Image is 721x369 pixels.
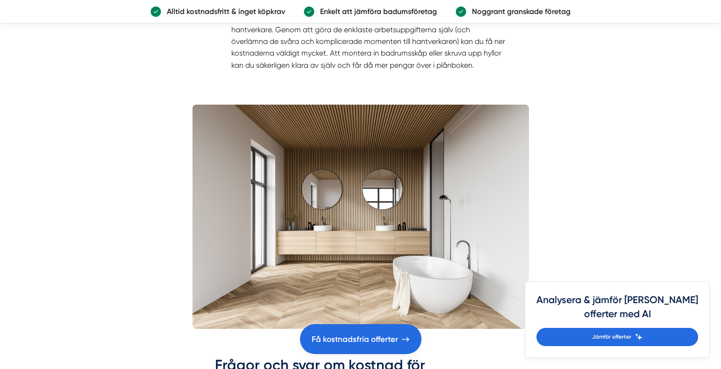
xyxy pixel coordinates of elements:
p: Enkelt att jämföra badumsföretag [314,6,437,17]
img: Snyggt trä badrum [193,105,529,329]
a: Få kostnadsfria offerter [300,324,421,354]
span: Få kostnadsfria offerter [312,333,398,346]
p: Alltid kostnadsfritt & inget köpkrav [161,6,285,17]
a: Jämför offerter [536,328,698,346]
span: Jämför offerter [592,333,631,341]
h4: Analysera & jämför [PERSON_NAME] offerter med AI [536,293,698,328]
p: Noggrant granskade företag [466,6,571,17]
